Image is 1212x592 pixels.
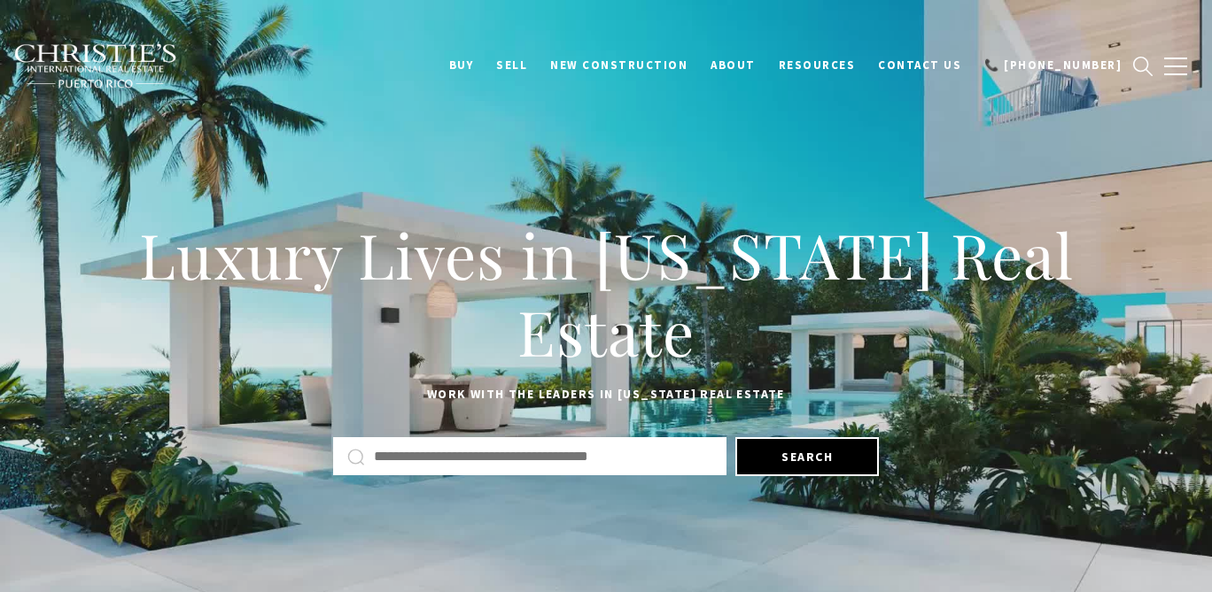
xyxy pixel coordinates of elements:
[1153,41,1199,92] button: button
[438,49,486,82] a: BUY
[485,49,539,82] a: SELL
[44,384,1168,405] p: Work with the leaders in [US_STATE] Real Estate
[13,43,178,89] img: Christie's International Real Estate black text logo
[374,445,712,468] input: Search by Address, City, or Neighborhood
[973,49,1133,82] a: call 9393373000
[984,58,1122,73] span: 📞 [PHONE_NUMBER]
[699,49,767,82] a: About
[44,216,1168,371] h1: Luxury Lives in [US_STATE] Real Estate
[550,58,688,73] span: New Construction
[735,437,879,476] button: Search
[767,49,867,82] a: Resources
[878,58,961,73] span: Contact Us
[1133,57,1153,76] a: search
[539,49,699,82] a: New Construction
